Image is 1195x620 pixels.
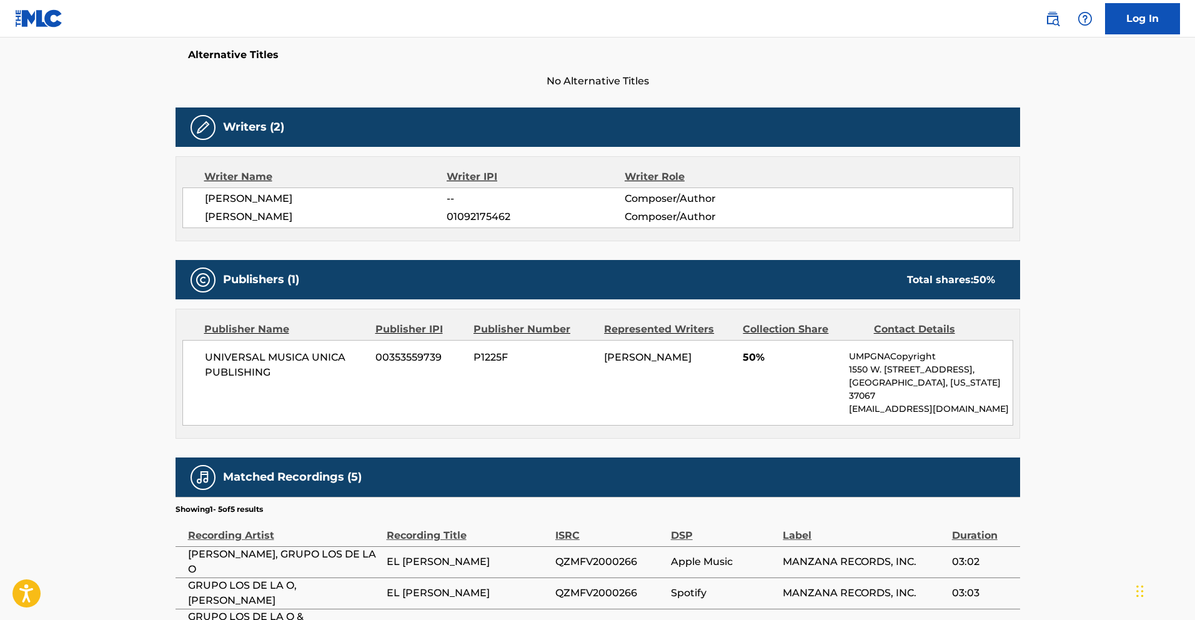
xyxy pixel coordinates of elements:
[474,322,595,337] div: Publisher Number
[952,515,1014,543] div: Duration
[671,554,777,569] span: Apple Music
[196,272,211,287] img: Publishers
[952,586,1014,601] span: 03:03
[204,322,366,337] div: Publisher Name
[1136,572,1144,610] div: Drag
[15,9,63,27] img: MLC Logo
[205,209,447,224] span: [PERSON_NAME]
[188,49,1008,61] h5: Alternative Titles
[176,504,263,515] p: Showing 1 - 5 of 5 results
[387,515,549,543] div: Recording Title
[907,272,995,287] div: Total shares:
[625,169,786,184] div: Writer Role
[205,350,367,380] span: UNIVERSAL MUSICA UNICA PUBLISHING
[874,322,995,337] div: Contact Details
[555,515,665,543] div: ISRC
[474,350,595,365] span: P1225F
[223,120,284,134] h5: Writers (2)
[223,272,299,287] h5: Publishers (1)
[952,554,1014,569] span: 03:02
[604,351,692,363] span: [PERSON_NAME]
[849,350,1012,363] p: UMPGNACopyright
[196,120,211,135] img: Writers
[447,169,625,184] div: Writer IPI
[387,554,549,569] span: EL [PERSON_NAME]
[671,515,777,543] div: DSP
[625,191,786,206] span: Composer/Author
[205,191,447,206] span: [PERSON_NAME]
[1040,6,1065,31] a: Public Search
[849,376,1012,402] p: [GEOGRAPHIC_DATA], [US_STATE] 37067
[783,515,945,543] div: Label
[387,586,549,601] span: EL [PERSON_NAME]
[447,209,624,224] span: 01092175462
[1133,560,1195,620] iframe: Chat Widget
[188,515,380,543] div: Recording Artist
[223,470,362,484] h5: Matched Recordings (5)
[671,586,777,601] span: Spotify
[743,322,864,337] div: Collection Share
[973,274,995,286] span: 50 %
[849,402,1012,416] p: [EMAIL_ADDRESS][DOMAIN_NAME]
[555,554,665,569] span: QZMFV2000266
[555,586,665,601] span: QZMFV2000266
[375,350,464,365] span: 00353559739
[188,547,380,577] span: [PERSON_NAME], GRUPO LOS DE LA O
[743,350,840,365] span: 50%
[783,586,945,601] span: MANZANA RECORDS, INC.
[783,554,945,569] span: MANZANA RECORDS, INC.
[1105,3,1180,34] a: Log In
[188,578,380,608] span: GRUPO LOS DE LA O,[PERSON_NAME]
[447,191,624,206] span: --
[604,322,733,337] div: Represented Writers
[625,209,786,224] span: Composer/Author
[375,322,464,337] div: Publisher IPI
[1045,11,1060,26] img: search
[196,470,211,485] img: Matched Recordings
[204,169,447,184] div: Writer Name
[849,363,1012,376] p: 1550 W. [STREET_ADDRESS],
[1073,6,1098,31] div: Help
[176,74,1020,89] span: No Alternative Titles
[1078,11,1093,26] img: help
